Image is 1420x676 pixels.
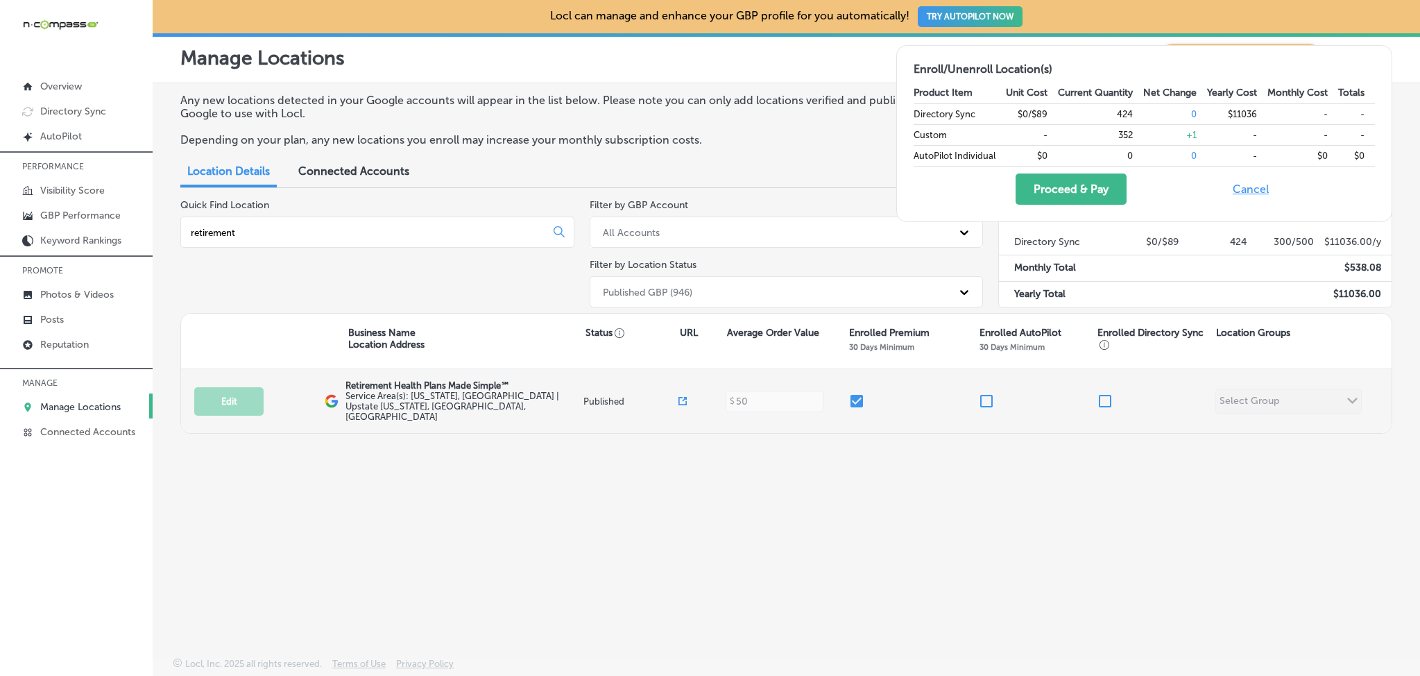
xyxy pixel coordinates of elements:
td: AutoPilot Individual [914,145,1006,166]
th: Monthly Cost [1267,83,1338,103]
span: Keyword Ranking Credits: 720 [1159,44,1323,72]
p: 30 Days Minimum [980,342,1045,352]
p: Manage Locations [40,401,121,413]
td: 424 [1179,230,1247,255]
p: GBP Performance [40,210,121,221]
span: Florida, USA | Upstate New York, NY, USA [345,391,559,422]
a: Privacy Policy [396,659,454,676]
td: - [1006,124,1058,145]
p: Keyword Rankings [40,235,121,246]
td: $0 [1267,145,1338,166]
p: Depending on your plan, any new locations you enroll may increase your monthly subscription costs. [180,133,968,146]
p: Visibility Score [40,185,105,196]
td: 424 [1058,103,1143,124]
td: - [1338,103,1375,124]
label: Filter by GBP Account [590,199,688,211]
td: - [1267,124,1338,145]
td: 0 [1143,145,1207,166]
div: All Accounts [603,226,660,238]
p: Posts [40,314,64,326]
p: Enrolled Premium [849,327,930,339]
span: Connected Accounts [298,164,409,178]
th: Yearly Cost [1207,83,1267,103]
td: Monthly Total [999,255,1112,281]
td: - [1338,124,1375,145]
th: Product Item [914,83,1006,103]
p: Reputation [40,339,89,350]
p: Overview [40,81,82,92]
button: Edit [194,387,264,416]
label: Quick Find Location [180,199,269,211]
p: Enrolled Directory Sync [1097,327,1209,350]
td: $0 [1006,145,1058,166]
div: Published GBP (946) [603,286,692,298]
td: $0/$89 [1112,230,1180,255]
p: Any new locations detected in your Google accounts will appear in the list below. Please note you... [180,94,968,120]
p: Average Order Value [727,327,819,339]
th: Net Change [1143,83,1207,103]
td: - [1207,124,1267,145]
td: $11036 [1207,103,1267,124]
p: URL [680,327,698,339]
td: + 1 [1143,124,1207,145]
p: Connected Accounts [40,426,135,438]
td: 300/500 [1247,230,1315,255]
td: 0 [1058,145,1143,166]
th: Totals [1338,83,1375,103]
p: Location Groups [1216,327,1290,339]
p: Published [583,396,678,407]
input: All Locations [189,226,542,239]
td: Directory Sync [914,103,1006,124]
p: Locl, Inc. 2025 all rights reserved. [185,659,322,669]
td: $0 [1338,145,1375,166]
td: $ 11036.00 /y [1315,230,1392,255]
td: $0/$89 [1006,103,1058,124]
td: 352 [1058,124,1143,145]
img: 660ab0bf-5cc7-4cb8-ba1c-48b5ae0f18e60NCTV_CLogo_TV_Black_-500x88.png [22,18,99,31]
span: Location Details [187,164,270,178]
p: Status [585,327,680,339]
a: Terms of Use [332,659,386,676]
img: logo [325,394,339,408]
p: Enrolled AutoPilot [980,327,1061,339]
p: Business Name Location Address [348,327,425,350]
td: $ 11036.00 [1315,281,1392,307]
h2: Enroll/Unenroll Location(s) [914,62,1375,76]
button: Cancel [1229,174,1273,205]
td: - [1267,103,1338,124]
td: - [1207,145,1267,166]
p: AutoPilot [40,130,82,142]
th: Unit Cost [1006,83,1058,103]
td: $ 538.08 [1315,255,1392,281]
p: Directory Sync [40,105,106,117]
td: Yearly Total [999,281,1112,307]
td: Directory Sync [999,230,1112,255]
label: Filter by Location Status [590,259,696,271]
p: Photos & Videos [40,289,114,301]
td: Custom [914,124,1006,145]
p: 30 Days Minimum [849,342,914,352]
p: Manage Locations [180,47,345,69]
td: 0 [1143,103,1207,124]
p: Retirement Health Plans Made Simple℠ [345,380,580,391]
button: Proceed & Pay [1016,174,1127,205]
button: TRY AUTOPILOT NOW [918,6,1023,27]
th: Current Quantity [1058,83,1143,103]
